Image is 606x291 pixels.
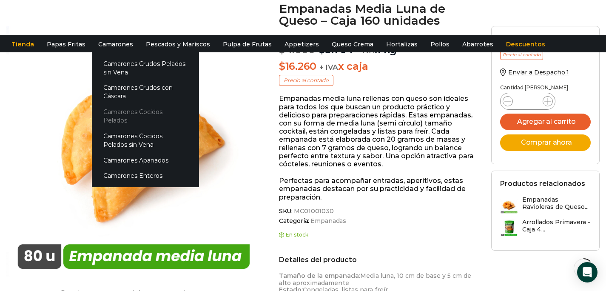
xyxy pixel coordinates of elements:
[319,63,338,71] span: + IVA
[426,36,454,52] a: Pollos
[382,36,422,52] a: Hortalizas
[279,75,333,86] p: Precio al contado
[142,36,214,52] a: Pescados y Mariscos
[219,36,276,52] a: Pulpa de Frutas
[92,128,199,153] a: Camarones Cocidos Pelados sin Vena
[43,36,90,52] a: Papas Fritas
[92,152,199,168] a: Camarones Apanados
[500,68,569,76] a: Enviar a Despacho 1
[280,36,323,52] a: Appetizers
[279,3,478,26] h1: Empanadas Media Luna de Queso – Caja 160 unidades
[309,217,346,225] a: Empanadas
[500,180,585,188] h2: Productos relacionados
[92,80,199,104] a: Camarones Crudos con Cáscara
[508,68,569,76] span: Enviar a Despacho 1
[279,217,478,225] span: Categoría:
[94,36,137,52] a: Camarones
[6,26,261,281] img: empanada-media-luna
[502,36,549,52] a: Descuentos
[500,114,591,130] button: Agregar al carrito
[500,134,591,151] button: Comprar ahora
[7,36,38,52] a: Tienda
[458,36,498,52] a: Abarrotes
[279,232,478,238] p: En stock
[279,177,478,201] p: Perfectas para acompañar entradas, aperitivos, estas empanadas destacan por su practicidad y faci...
[279,208,478,215] span: SKU:
[92,56,199,80] a: Camarones Crudos Pelados sin Vena
[92,104,199,128] a: Camarones Cocidos Pelados
[279,256,478,264] h2: Detalles del producto
[279,60,316,72] bdi: 16.260
[279,60,478,73] p: x caja
[500,50,543,60] p: Precio al contado
[279,94,478,168] p: Empanadas media luna rellenas con queso son ideales para todos los que buscan un producto práctic...
[293,208,334,215] span: MC01001030
[500,219,591,237] a: Arrollados Primavera - Caja 4...
[279,272,360,280] strong: Tamaño de la empanada:
[279,60,285,72] span: $
[522,196,591,211] h3: Empanadas Ravioleras de Queso...
[327,36,378,52] a: Queso Crema
[500,85,591,91] p: Cantidad [PERSON_NAME]
[520,95,536,107] input: Product quantity
[522,219,591,233] h3: Arrollados Primavera - Caja 4...
[577,262,597,282] div: Open Intercom Messenger
[500,196,591,214] a: Empanadas Ravioleras de Queso...
[92,168,199,184] a: Camarones Enteros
